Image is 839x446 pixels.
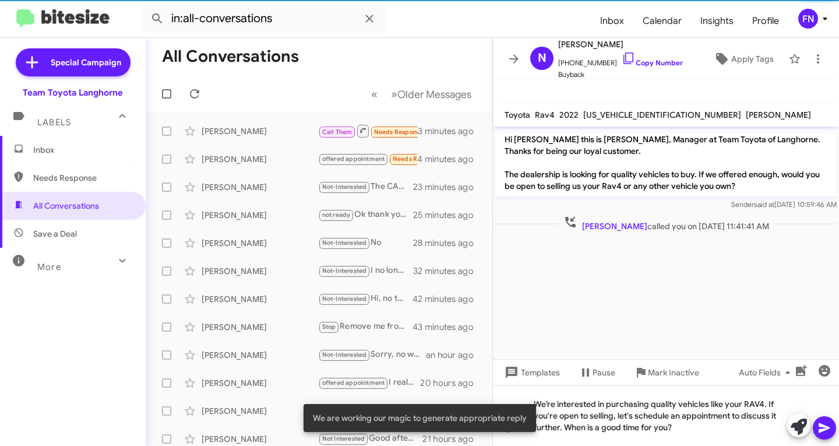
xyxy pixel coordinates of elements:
[495,129,837,196] p: Hi [PERSON_NAME] this is [PERSON_NAME], Manager at Team Toyota of Langhorne. Thanks for being our...
[729,362,804,383] button: Auto Fields
[648,362,699,383] span: Mark Inactive
[322,323,336,331] span: Stop
[731,200,837,209] span: Sender [DATE] 10:59:46 AM
[202,405,318,417] div: [PERSON_NAME]
[371,87,378,101] span: «
[417,153,483,165] div: 4 minutes ago
[413,321,483,333] div: 43 minutes ago
[16,48,131,76] a: Special Campaign
[559,215,774,232] span: called you on [DATE] 11:41:41 AM
[754,200,774,209] span: said at
[322,128,352,136] span: Call Them
[418,125,483,137] div: 3 minutes ago
[420,377,483,389] div: 20 hours ago
[393,155,442,163] span: Needs Response
[625,362,708,383] button: Mark Inactive
[558,69,683,80] span: Buyback
[788,9,826,29] button: FN
[569,362,625,383] button: Pause
[202,377,318,389] div: [PERSON_NAME]
[322,239,367,247] span: Not-Interested
[558,51,683,69] span: [PHONE_NUMBER]
[141,5,386,33] input: Search
[365,82,478,106] nav: Page navigation example
[322,211,351,219] span: not ready
[318,376,420,389] div: I really appreciate
[558,37,683,51] span: [PERSON_NAME]
[391,87,397,101] span: »
[33,172,132,184] span: Needs Response
[322,351,367,359] span: Not-Interested
[202,153,318,165] div: [PERSON_NAME]
[493,385,839,446] div: We’re interested in purchasing quality vehicles like your RAV4. If you're open to selling, let's ...
[798,9,818,29] div: FN
[322,183,367,191] span: Not-Interested
[51,57,121,68] span: Special Campaign
[413,293,483,305] div: 42 minutes ago
[703,48,783,69] button: Apply Tags
[318,348,426,361] div: Sorry, no we're not interested in selling at this time
[731,48,774,69] span: Apply Tags
[162,47,299,66] h1: All Conversations
[202,237,318,249] div: [PERSON_NAME]
[318,264,413,278] div: I no longer own my RAV4. I am happy with the car I have now and I am not looking to sell it.
[743,4,788,38] a: Profile
[493,362,569,383] button: Templates
[691,4,743,38] a: Insights
[364,82,385,106] button: Previous
[318,320,413,333] div: Remove me from your lists now. Do not call or text me again
[202,293,318,305] div: [PERSON_NAME]
[633,4,691,38] a: Calendar
[413,209,483,221] div: 25 minutes ago
[622,58,683,67] a: Copy Number
[23,87,123,99] div: Team Toyota Langhorne
[318,292,413,305] div: Hi, no thank you. I just purchased a car a few weeks ago and am not looking to sell. I also live ...
[202,349,318,361] div: [PERSON_NAME]
[413,237,483,249] div: 28 minutes ago
[413,181,483,193] div: 23 minutes ago
[318,208,413,222] div: Ok thank you.
[505,110,530,120] span: Toyota
[538,49,547,68] span: N
[33,144,132,156] span: Inbox
[318,152,417,166] div: [DATE] or [DATE]. Would i be able to get an rough estimate on the value so i can see what i would...
[559,110,579,120] span: 2022
[397,88,471,101] span: Older Messages
[384,82,478,106] button: Next
[33,200,99,212] span: All Conversations
[202,181,318,193] div: [PERSON_NAME]
[202,433,318,445] div: [PERSON_NAME]
[37,262,61,272] span: More
[313,412,527,424] span: We are working our magic to generate appropriate reply
[583,110,741,120] span: [US_VEHICLE_IDENTIFICATION_NUMBER]
[502,362,560,383] span: Templates
[322,267,367,275] span: Not-Interested
[374,128,424,136] span: Needs Response
[322,379,385,387] span: offered appointment
[318,124,418,138] div: Inbound Call
[426,349,483,361] div: an hour ago
[746,110,811,120] span: [PERSON_NAME]
[202,209,318,221] div: [PERSON_NAME]
[593,362,615,383] span: Pause
[33,228,77,240] span: Save a Deal
[591,4,633,38] a: Inbox
[322,295,367,303] span: Not-Interested
[202,265,318,277] div: [PERSON_NAME]
[582,221,647,231] span: [PERSON_NAME]
[413,265,483,277] div: 32 minutes ago
[202,125,318,137] div: [PERSON_NAME]
[318,180,413,194] div: The CAR is fantastic!!! Bill
[322,155,385,163] span: offered appointment
[739,362,795,383] span: Auto Fields
[535,110,555,120] span: Rav4
[202,321,318,333] div: [PERSON_NAME]
[318,236,413,250] div: No
[37,117,71,128] span: Labels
